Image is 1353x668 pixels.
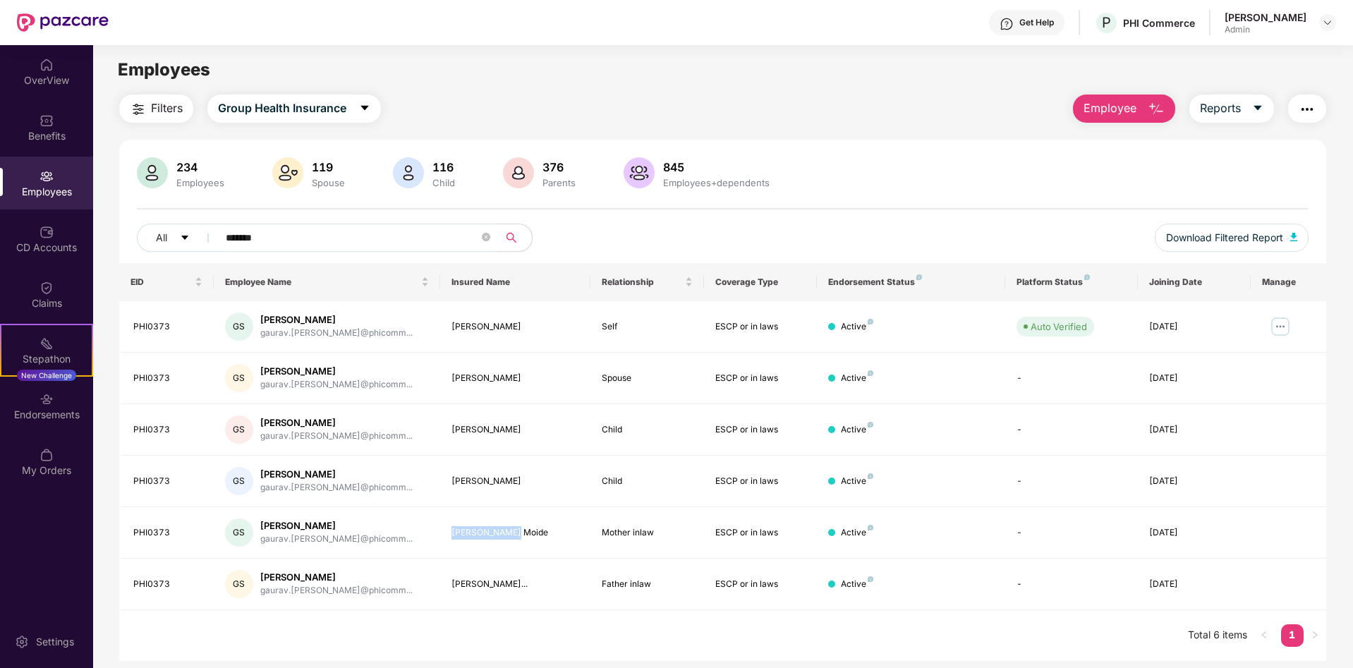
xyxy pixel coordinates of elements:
[602,423,692,437] div: Child
[40,336,54,351] img: svg+xml;base64,PHN2ZyB4bWxucz0iaHR0cDovL3d3dy53My5vcmcvMjAwMC9zdmciIHdpZHRoPSIyMSIgaGVpZ2h0PSIyMC...
[260,468,413,481] div: [PERSON_NAME]
[225,467,253,495] div: GS
[133,320,202,334] div: PHI0373
[1322,17,1333,28] img: svg+xml;base64,PHN2ZyBpZD0iRHJvcGRvd24tMzJ4MzIiIHhtbG5zPSJodHRwOi8vd3d3LnczLm9yZy8yMDAwL3N2ZyIgd2...
[1149,578,1239,591] div: [DATE]
[225,312,253,341] div: GS
[715,423,806,437] div: ESCP or in laws
[225,518,253,547] div: GS
[1149,475,1239,488] div: [DATE]
[451,320,580,334] div: [PERSON_NAME]
[40,281,54,295] img: svg+xml;base64,PHN2ZyBpZD0iQ2xhaW0iIHhtbG5zPSJodHRwOi8vd3d3LnczLm9yZy8yMDAwL3N2ZyIgd2lkdGg9IjIwIi...
[503,157,534,188] img: svg+xml;base64,PHN2ZyB4bWxucz0iaHR0cDovL3d3dy53My5vcmcvMjAwMC9zdmciIHhtbG5zOnhsaW5rPSJodHRwOi8vd3...
[868,473,873,479] img: svg+xml;base64,PHN2ZyB4bWxucz0iaHR0cDovL3d3dy53My5vcmcvMjAwMC9zdmciIHdpZHRoPSI4IiBoZWlnaHQ9IjgiIH...
[174,160,227,174] div: 234
[40,225,54,239] img: svg+xml;base64,PHN2ZyBpZD0iQ0RfQWNjb3VudHMiIGRhdGEtbmFtZT0iQ0QgQWNjb3VudHMiIHhtbG5zPSJodHRwOi8vd3...
[451,423,580,437] div: [PERSON_NAME]
[180,233,190,244] span: caret-down
[214,263,440,301] th: Employee Name
[540,177,578,188] div: Parents
[540,160,578,174] div: 376
[359,102,370,115] span: caret-down
[440,263,591,301] th: Insured Name
[260,519,413,533] div: [PERSON_NAME]
[660,160,772,174] div: 845
[590,263,703,301] th: Relationship
[260,571,413,584] div: [PERSON_NAME]
[916,274,922,280] img: svg+xml;base64,PHN2ZyB4bWxucz0iaHR0cDovL3d3dy53My5vcmcvMjAwMC9zdmciIHdpZHRoPSI4IiBoZWlnaHQ9IjgiIH...
[225,364,253,392] div: GS
[1149,423,1239,437] div: [DATE]
[260,430,413,443] div: gaurav.[PERSON_NAME]@phicomm...
[1260,631,1268,639] span: left
[137,224,223,252] button: Allcaret-down
[602,320,692,334] div: Self
[40,169,54,183] img: svg+xml;base64,PHN2ZyBpZD0iRW1wbG95ZWVzIiB4bWxucz0iaHR0cDovL3d3dy53My5vcmcvMjAwMC9zdmciIHdpZHRoPS...
[1148,101,1165,118] img: svg+xml;base64,PHN2ZyB4bWxucz0iaHR0cDovL3d3dy53My5vcmcvMjAwMC9zdmciIHhtbG5zOnhsaW5rPSJodHRwOi8vd3...
[715,578,806,591] div: ESCP or in laws
[207,95,381,123] button: Group Health Insurancecaret-down
[1123,16,1195,30] div: PHI Commerce
[1017,277,1126,288] div: Platform Status
[1251,263,1326,301] th: Manage
[119,263,214,301] th: EID
[715,372,806,385] div: ESCP or in laws
[225,415,253,444] div: GS
[1253,624,1275,647] li: Previous Page
[868,422,873,427] img: svg+xml;base64,PHN2ZyB4bWxucz0iaHR0cDovL3d3dy53My5vcmcvMjAwMC9zdmciIHdpZHRoPSI4IiBoZWlnaHQ9IjgiIH...
[1189,95,1274,123] button: Reportscaret-down
[260,481,413,494] div: gaurav.[PERSON_NAME]@phicomm...
[151,99,183,117] span: Filters
[602,277,681,288] span: Relationship
[118,59,210,80] span: Employees
[260,378,413,391] div: gaurav.[PERSON_NAME]@phicomm...
[137,157,168,188] img: svg+xml;base64,PHN2ZyB4bWxucz0iaHR0cDovL3d3dy53My5vcmcvMjAwMC9zdmciIHhtbG5zOnhsaW5rPSJodHRwOi8vd3...
[218,99,346,117] span: Group Health Insurance
[1005,404,1137,456] td: -
[1005,353,1137,404] td: -
[1031,320,1087,334] div: Auto Verified
[1019,17,1054,28] div: Get Help
[1005,456,1137,507] td: -
[1269,315,1292,338] img: manageButton
[1155,224,1309,252] button: Download Filtered Report
[17,370,76,381] div: New Challenge
[482,231,490,245] span: close-circle
[133,526,202,540] div: PHI0373
[1166,230,1283,245] span: Download Filtered Report
[1149,320,1239,334] div: [DATE]
[260,327,413,340] div: gaurav.[PERSON_NAME]@phicomm...
[133,372,202,385] div: PHI0373
[225,277,418,288] span: Employee Name
[1281,624,1304,647] li: 1
[451,475,580,488] div: [PERSON_NAME]
[868,319,873,324] img: svg+xml;base64,PHN2ZyB4bWxucz0iaHR0cDovL3d3dy53My5vcmcvMjAwMC9zdmciIHdpZHRoPSI4IiBoZWlnaHQ9IjgiIH...
[1225,24,1306,35] div: Admin
[17,13,109,32] img: New Pazcare Logo
[1149,372,1239,385] div: [DATE]
[868,370,873,376] img: svg+xml;base64,PHN2ZyB4bWxucz0iaHR0cDovL3d3dy53My5vcmcvMjAwMC9zdmciIHdpZHRoPSI4IiBoZWlnaHQ9IjgiIH...
[715,475,806,488] div: ESCP or in laws
[174,177,227,188] div: Employees
[1084,99,1136,117] span: Employee
[133,475,202,488] div: PHI0373
[32,635,78,649] div: Settings
[704,263,817,301] th: Coverage Type
[1252,102,1263,115] span: caret-down
[602,372,692,385] div: Spouse
[602,526,692,540] div: Mother inlaw
[1281,624,1304,645] a: 1
[260,533,413,546] div: gaurav.[PERSON_NAME]@phicomm...
[309,177,348,188] div: Spouse
[225,570,253,598] div: GS
[868,525,873,530] img: svg+xml;base64,PHN2ZyB4bWxucz0iaHR0cDovL3d3dy53My5vcmcvMjAwMC9zdmciIHdpZHRoPSI4IiBoZWlnaHQ9IjgiIH...
[602,475,692,488] div: Child
[1225,11,1306,24] div: [PERSON_NAME]
[40,114,54,128] img: svg+xml;base64,PHN2ZyBpZD0iQmVuZWZpdHMiIHhtbG5zPSJodHRwOi8vd3d3LnczLm9yZy8yMDAwL3N2ZyIgd2lkdGg9Ij...
[451,372,580,385] div: [PERSON_NAME]
[451,526,580,540] div: [PERSON_NAME] Moide
[260,416,413,430] div: [PERSON_NAME]
[1304,624,1326,647] li: Next Page
[1290,233,1297,241] img: svg+xml;base64,PHN2ZyB4bWxucz0iaHR0cDovL3d3dy53My5vcmcvMjAwMC9zdmciIHhtbG5zOnhsaW5rPSJodHRwOi8vd3...
[130,101,147,118] img: svg+xml;base64,PHN2ZyB4bWxucz0iaHR0cDovL3d3dy53My5vcmcvMjAwMC9zdmciIHdpZHRoPSIyNCIgaGVpZ2h0PSIyNC...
